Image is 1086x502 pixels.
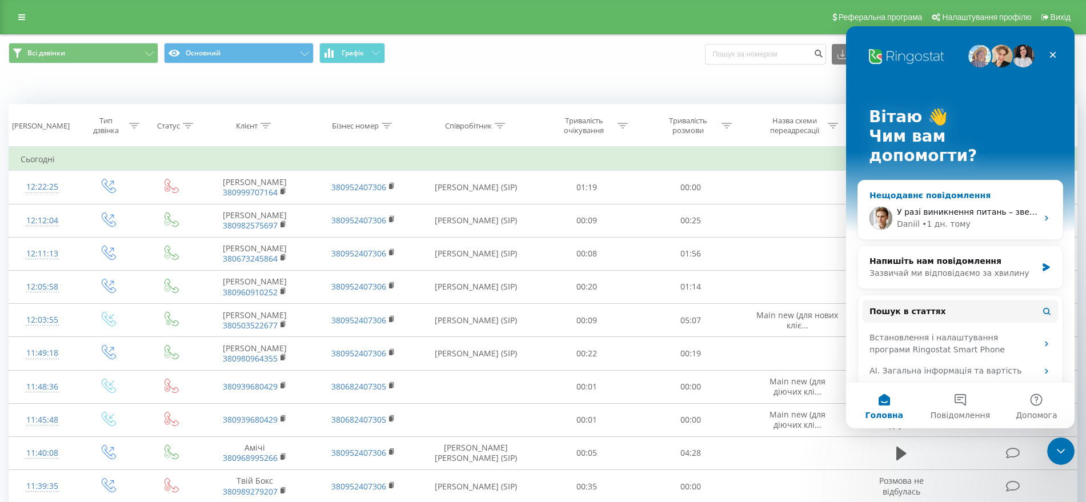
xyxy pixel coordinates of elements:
td: 05:07 [639,304,743,337]
a: 380999707164 [223,187,278,198]
div: AI. Загальна інформація та вартість [17,334,212,355]
td: 00:00 [639,403,743,436]
td: [PERSON_NAME] [201,204,309,237]
td: [PERSON_NAME] [201,337,309,370]
a: 380952407306 [331,447,386,458]
a: 380982575697 [223,220,278,231]
div: 11:48:36 [21,376,64,398]
div: Тип дзвінка [86,116,126,135]
button: Повідомлення [76,356,152,402]
a: 380673245864 [223,253,278,264]
span: Налаштування профілю [942,13,1031,22]
div: Тривалість розмови [658,116,719,135]
td: 00:00 [639,370,743,403]
td: [PERSON_NAME] (SIP) [418,204,534,237]
div: Напишіть нам повідомлення [23,229,191,241]
iframe: Intercom live chat [1047,437,1075,465]
div: Встановлення і налаштування програми Ringostat Smart Phone [17,301,212,334]
td: 01:19 [535,171,639,204]
td: 00:08 [535,237,639,270]
span: Повідомлення [85,385,144,393]
a: 380682407305 [331,414,386,425]
div: 12:11:13 [21,243,64,265]
a: 380952407306 [331,481,386,492]
td: [PERSON_NAME] [PERSON_NAME] (SIP) [418,436,534,469]
div: Встановлення і налаштування програми Ringostat Smart Phone [23,306,191,330]
a: 380952407306 [331,281,386,292]
a: 380980964355 [223,353,278,364]
a: 380968995266 [223,452,278,463]
a: 380682407305 [331,381,386,392]
td: 00:25 [639,204,743,237]
span: Розмова не відбулась [879,475,924,496]
div: Закрити [197,18,217,39]
a: 380503522677 [223,320,278,331]
a: 380939680429 [223,414,278,425]
button: Графік [319,43,385,63]
button: Експорт [832,44,893,65]
a: 380989279207 [223,486,278,497]
div: 11:40:08 [21,442,64,464]
a: 380939680429 [223,381,278,392]
span: Допомога [170,385,211,393]
td: 00:09 [535,304,639,337]
span: Main new (для нових кліє... [756,310,838,331]
td: [PERSON_NAME] (SIP) [418,304,534,337]
div: Співробітник [445,121,492,131]
td: [PERSON_NAME] (SIP) [418,337,534,370]
td: [PERSON_NAME] (SIP) [418,171,534,204]
td: [PERSON_NAME] (SIP) [418,237,534,270]
div: 11:49:18 [21,342,64,364]
td: 00:05 [535,436,639,469]
span: Реферальна програма [839,13,923,22]
td: 00:01 [535,403,639,436]
td: 01:56 [639,237,743,270]
div: AI. Загальна інформація та вартість [23,339,191,351]
span: Головна [19,385,57,393]
span: Main new (для діючих клі... [770,409,825,430]
td: 04:28 [639,436,743,469]
td: 00:22 [535,337,639,370]
span: Вихід [1051,13,1071,22]
span: Main new (для діючих клі... [770,376,825,397]
button: Допомога [153,356,229,402]
div: [PERSON_NAME] [12,121,70,131]
td: 00:00 [639,171,743,204]
span: У разі виникнення питань – звертайтесь, завжди раді допомогти! :) Бажаю гарного дня! 🤗 [51,181,440,190]
td: 00:01 [535,370,639,403]
div: Зазвичай ми відповідаємо за хвилину [23,241,191,253]
div: Напишіть нам повідомленняЗазвичай ми відповідаємо за хвилину [11,219,217,263]
td: 01:14 [639,270,743,303]
td: 00:20 [535,270,639,303]
td: 00:09 [535,204,639,237]
div: • 1 дн. тому [76,192,125,204]
a: 380952407306 [331,182,386,192]
div: Статус [157,121,180,131]
td: [PERSON_NAME] [201,304,309,337]
div: 12:05:58 [21,276,64,298]
td: [PERSON_NAME] (SIP) [418,270,534,303]
button: Всі дзвінки [9,43,158,63]
a: 380952407306 [331,315,386,326]
td: 00:19 [639,337,743,370]
div: Клієнт [236,121,258,131]
td: [PERSON_NAME] [201,270,309,303]
td: [PERSON_NAME] [201,171,309,204]
div: 11:39:35 [21,475,64,497]
a: 380952407306 [331,348,386,359]
span: Графік [342,49,364,57]
td: [PERSON_NAME] [201,237,309,270]
td: Сьогодні [9,148,1077,171]
div: Тривалість очікування [554,116,615,135]
div: 12:03:55 [21,309,64,331]
td: Амічі [201,436,309,469]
